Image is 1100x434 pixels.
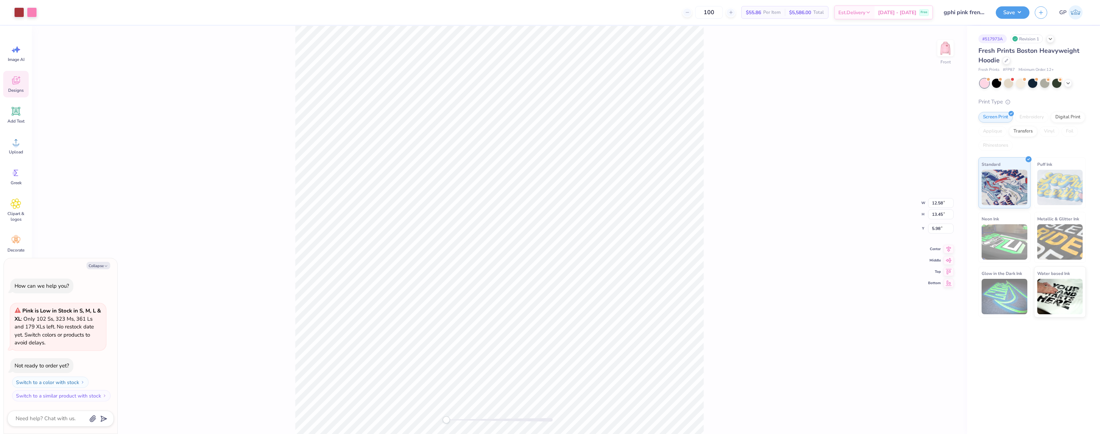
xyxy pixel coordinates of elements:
img: Standard [982,170,1027,205]
span: Est. Delivery [838,9,865,16]
div: Embroidery [1015,112,1049,123]
span: $5,586.00 [789,9,811,16]
button: Switch to a similar product with stock [12,390,111,401]
span: Image AI [8,57,24,62]
div: How can we help you? [15,282,69,289]
span: Fresh Prints [978,67,999,73]
div: Not ready to order yet? [15,362,69,369]
span: GP [1059,9,1067,17]
input: Untitled Design [938,5,990,19]
strong: Pink is Low in Stock in S, M, L & XL [15,307,101,322]
div: Foil [1061,126,1078,137]
div: Applique [978,126,1007,137]
img: Front [938,41,953,55]
img: Germaine Penalosa [1068,5,1083,19]
span: Free [921,10,927,15]
span: Metallic & Glitter Ink [1037,215,1079,222]
div: Print Type [978,98,1086,106]
span: Water based Ink [1037,270,1070,277]
span: Designs [8,88,24,93]
span: Bottom [928,280,941,286]
span: Clipart & logos [4,211,28,222]
div: Transfers [1009,126,1037,137]
div: Rhinestones [978,140,1013,151]
div: Front [940,59,951,65]
span: Minimum Order: 12 + [1018,67,1054,73]
span: # FP87 [1003,67,1015,73]
div: Revision 1 [1010,34,1043,43]
img: Metallic & Glitter Ink [1037,224,1083,260]
span: Puff Ink [1037,160,1052,168]
div: # 517973A [978,34,1007,43]
span: Middle [928,258,941,263]
a: GP [1056,5,1086,19]
div: Vinyl [1039,126,1059,137]
span: Per Item [763,9,781,16]
span: Decorate [7,247,24,253]
div: Digital Print [1051,112,1085,123]
img: Puff Ink [1037,170,1083,205]
span: Upload [9,149,23,155]
img: Switch to a similar product with stock [102,394,107,398]
span: $55.86 [746,9,761,16]
button: Collapse [86,262,110,269]
input: – – [695,6,723,19]
span: Add Text [7,118,24,124]
span: [DATE] - [DATE] [878,9,916,16]
span: Center [928,246,941,252]
span: Total [813,9,824,16]
div: Accessibility label [443,416,450,423]
img: Switch to a color with stock [80,380,85,384]
div: Screen Print [978,112,1013,123]
img: Neon Ink [982,224,1027,260]
img: Glow in the Dark Ink [982,279,1027,314]
span: Greek [11,180,22,186]
span: Neon Ink [982,215,999,222]
img: Water based Ink [1037,279,1083,314]
span: Glow in the Dark Ink [982,270,1022,277]
button: Switch to a color with stock [12,377,89,388]
span: Standard [982,160,1000,168]
span: Top [928,269,941,275]
span: : Only 102 Ss, 323 Ms, 361 Ls and 179 XLs left. No restock date yet. Switch colors or products to... [15,307,101,346]
span: Fresh Prints Boston Heavyweight Hoodie [978,46,1079,64]
button: Save [996,6,1029,19]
